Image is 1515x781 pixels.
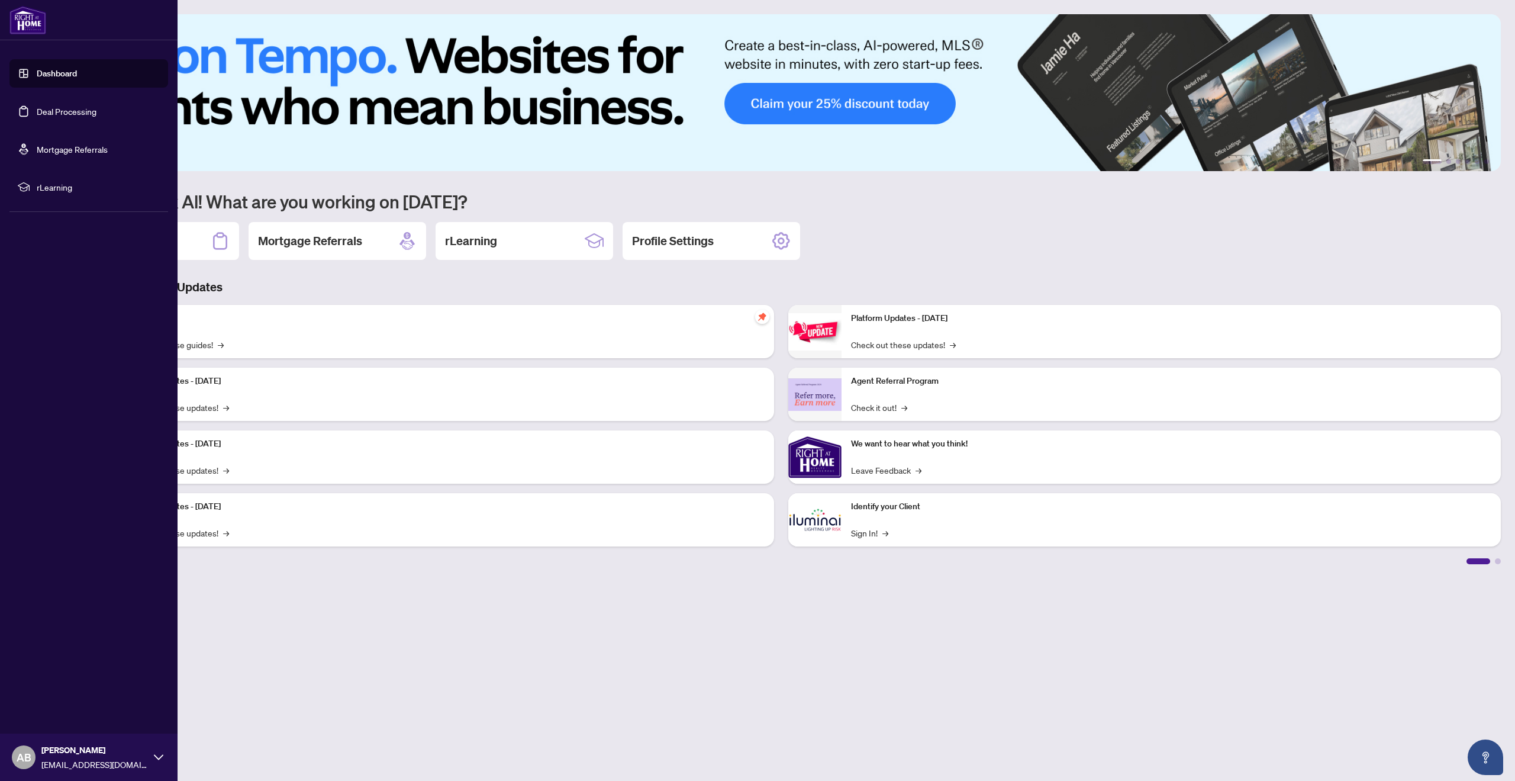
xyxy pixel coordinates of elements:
span: → [223,464,229,477]
p: Platform Updates - [DATE] [851,312,1491,325]
h3: Brokerage & Industry Updates [62,279,1501,295]
span: [EMAIL_ADDRESS][DOMAIN_NAME] [41,758,148,771]
p: Platform Updates - [DATE] [124,375,765,388]
img: logo [9,6,46,34]
span: AB [17,749,31,766]
h2: rLearning [445,233,497,249]
span: → [882,526,888,539]
img: We want to hear what you think! [788,430,842,484]
img: Agent Referral Program [788,378,842,411]
button: 5 [1475,159,1479,164]
a: Sign In!→ [851,526,888,539]
img: Platform Updates - June 23, 2025 [788,313,842,351]
button: Open asap [1468,740,1503,775]
p: Identify your Client [851,500,1491,513]
button: 3 [1456,159,1461,164]
button: 4 [1465,159,1470,164]
h2: Mortgage Referrals [258,233,362,249]
span: pushpin [755,310,769,324]
a: Check out these updates!→ [851,338,956,351]
span: → [901,401,907,414]
img: Identify your Client [788,493,842,547]
span: → [916,464,921,477]
button: 1 [1423,159,1442,164]
p: We want to hear what you think! [851,438,1491,451]
a: Mortgage Referrals [37,144,108,155]
p: Self-Help [124,312,765,325]
span: → [950,338,956,351]
button: 2 [1446,159,1451,164]
a: Leave Feedback→ [851,464,921,477]
a: Deal Processing [37,106,96,117]
a: Dashboard [37,68,77,79]
button: 6 [1484,159,1489,164]
img: Slide 0 [62,14,1501,171]
p: Agent Referral Program [851,375,1491,388]
span: → [223,526,229,539]
h1: Welcome back Al! What are you working on [DATE]? [62,190,1501,213]
p: Platform Updates - [DATE] [124,438,765,451]
span: → [218,338,224,351]
a: Check it out!→ [851,401,907,414]
span: rLearning [37,181,160,194]
p: Platform Updates - [DATE] [124,500,765,513]
span: → [223,401,229,414]
span: [PERSON_NAME] [41,744,148,757]
h2: Profile Settings [632,233,714,249]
